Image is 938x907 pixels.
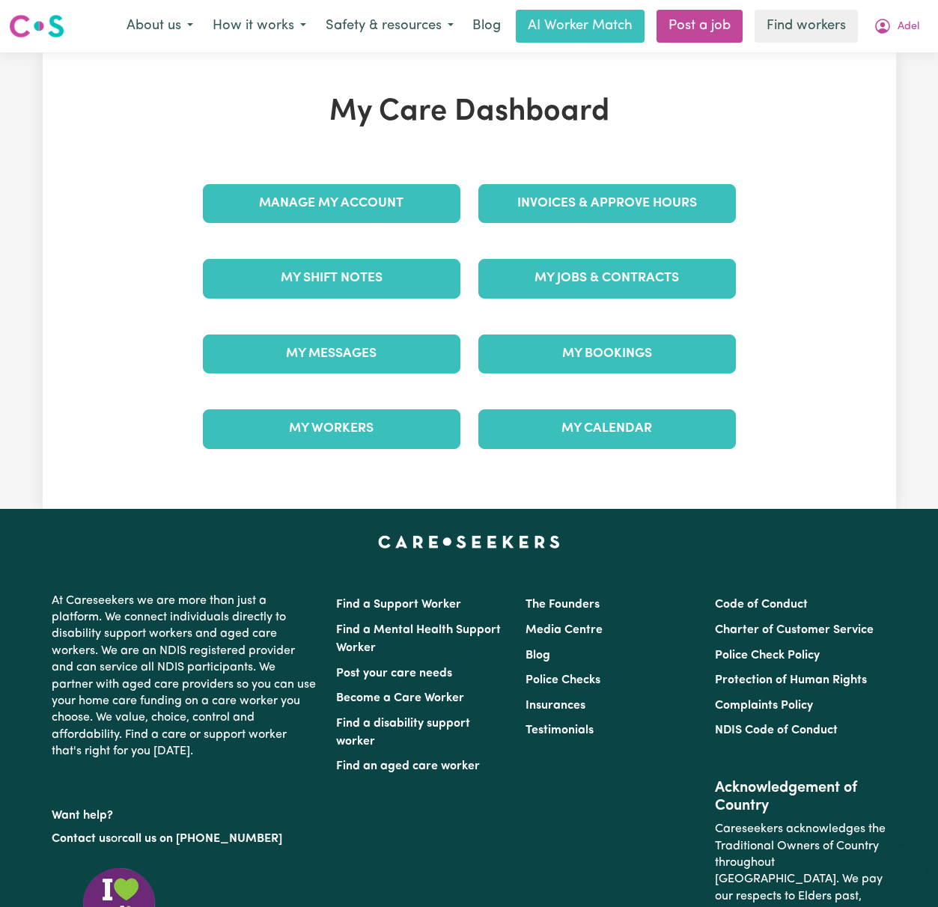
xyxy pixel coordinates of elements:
a: Careseekers home page [378,536,560,548]
a: Protection of Human Rights [715,674,867,686]
img: Careseekers logo [9,13,64,40]
a: Invoices & Approve Hours [478,184,736,223]
a: Post a job [657,10,743,43]
a: call us on [PHONE_NUMBER] [122,833,282,845]
p: At Careseekers we are more than just a platform. We connect individuals directly to disability su... [52,587,318,766]
button: About us [117,10,203,42]
a: Find a Support Worker [336,599,461,611]
a: Find a Mental Health Support Worker [336,624,501,654]
a: My Messages [203,335,460,373]
a: Manage My Account [203,184,460,223]
a: My Workers [203,409,460,448]
a: Blog [463,10,510,43]
iframe: Button to launch messaging window [878,847,926,895]
a: My Jobs & Contracts [478,259,736,298]
a: Find an aged care worker [336,760,480,772]
a: Complaints Policy [715,700,813,712]
a: Contact us [52,833,111,845]
button: Safety & resources [316,10,463,42]
a: Blog [526,650,550,662]
a: My Bookings [478,335,736,373]
h2: Acknowledgement of Country [715,779,886,815]
a: My Shift Notes [203,259,460,298]
a: Find a disability support worker [336,718,470,748]
h1: My Care Dashboard [194,94,745,130]
a: AI Worker Match [516,10,645,43]
button: How it works [203,10,316,42]
p: Want help? [52,801,318,824]
a: The Founders [526,599,600,611]
a: Careseekers logo [9,9,64,43]
button: My Account [864,10,929,42]
a: NDIS Code of Conduct [715,724,838,736]
a: Testimonials [526,724,594,736]
a: Become a Care Worker [336,692,464,704]
a: Find workers [755,10,858,43]
a: Media Centre [526,624,603,636]
a: Police Check Policy [715,650,820,662]
a: Insurances [526,700,585,712]
span: Adel [898,19,919,35]
a: Post your care needs [336,668,452,680]
a: Charter of Customer Service [715,624,874,636]
p: or [52,825,318,853]
a: My Calendar [478,409,736,448]
a: Code of Conduct [715,599,808,611]
a: Police Checks [526,674,600,686]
